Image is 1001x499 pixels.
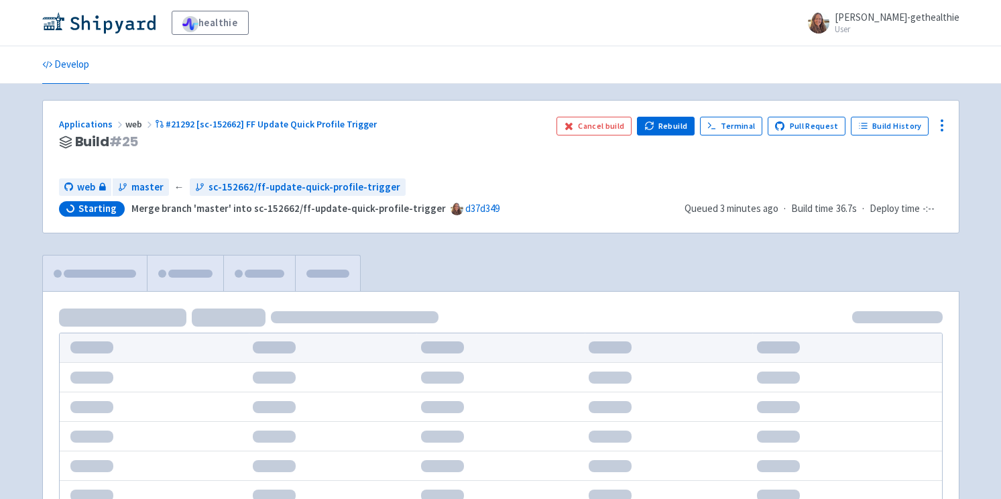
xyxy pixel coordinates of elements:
[174,180,184,195] span: ←
[851,117,929,135] a: Build History
[77,180,95,195] span: web
[78,202,117,215] span: Starting
[465,202,499,215] a: d37d349
[685,201,943,217] div: · ·
[923,201,935,217] span: -:--
[209,180,400,195] span: sc-152662/ff-update-quick-profile-trigger
[190,178,406,197] a: sc-152662/ff-update-quick-profile-trigger
[109,132,139,151] span: # 25
[42,12,156,34] img: Shipyard logo
[768,117,846,135] a: Pull Request
[791,201,833,217] span: Build time
[835,25,959,34] small: User
[172,11,249,35] a: healthie
[720,202,778,215] time: 3 minutes ago
[835,11,959,23] span: [PERSON_NAME]-gethealthie
[637,117,695,135] button: Rebuild
[131,180,164,195] span: master
[155,118,379,130] a: #21292 [sc-152662] FF Update Quick Profile Trigger
[870,201,920,217] span: Deploy time
[700,117,762,135] a: Terminal
[800,12,959,34] a: [PERSON_NAME]-gethealthie User
[836,201,857,217] span: 36.7s
[125,118,155,130] span: web
[59,178,111,197] a: web
[556,117,632,135] button: Cancel build
[42,46,89,84] a: Develop
[131,202,446,215] strong: Merge branch 'master' into sc-152662/ff-update-quick-profile-trigger
[59,118,125,130] a: Applications
[75,134,139,150] span: Build
[685,202,778,215] span: Queued
[113,178,169,197] a: master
